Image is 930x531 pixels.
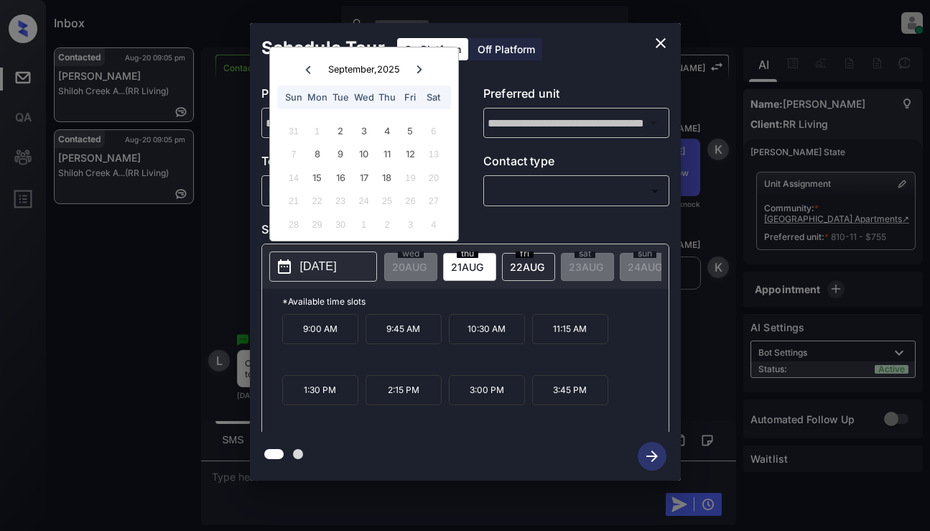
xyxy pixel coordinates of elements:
[307,88,327,107] div: Mon
[284,168,304,188] div: Not available Sunday, September 14th, 2025
[274,119,453,236] div: month 2025-09
[401,88,420,107] div: Fri
[424,168,443,188] div: Not available Saturday, September 20th, 2025
[377,191,396,211] div: Not available Thursday, September 25th, 2025
[284,191,304,211] div: Not available Sunday, September 21st, 2025
[330,144,350,164] div: Choose Tuesday, September 9th, 2025
[646,29,675,57] button: close
[330,168,350,188] div: Choose Tuesday, September 16th, 2025
[451,261,483,273] span: 21 AUG
[307,144,327,164] div: Choose Monday, September 8th, 2025
[354,121,373,141] div: Choose Wednesday, September 3rd, 2025
[510,261,544,273] span: 22 AUG
[401,215,420,234] div: Not available Friday, October 3rd, 2025
[377,144,396,164] div: Choose Thursday, September 11th, 2025
[532,375,608,405] p: 3:45 PM
[377,168,396,188] div: Choose Thursday, September 18th, 2025
[377,215,396,234] div: Not available Thursday, October 2nd, 2025
[516,249,534,258] span: fri
[307,215,327,234] div: Not available Monday, September 29th, 2025
[470,38,542,60] div: Off Platform
[424,144,443,164] div: Not available Saturday, September 13th, 2025
[354,168,373,188] div: Choose Wednesday, September 17th, 2025
[261,152,447,175] p: Tour type
[629,438,675,475] button: btn-next
[354,215,373,234] div: Not available Wednesday, October 1st, 2025
[397,38,468,60] div: On Platform
[401,168,420,188] div: Not available Friday, September 19th, 2025
[424,215,443,234] div: Not available Saturday, October 4th, 2025
[300,258,337,275] p: [DATE]
[282,289,669,314] p: *Available time slots
[250,23,396,73] h2: Schedule Tour
[307,191,327,211] div: Not available Monday, September 22nd, 2025
[330,121,350,141] div: Choose Tuesday, September 2nd, 2025
[532,314,608,344] p: 11:15 AM
[457,249,478,258] span: thu
[449,375,525,405] p: 3:00 PM
[284,121,304,141] div: Not available Sunday, August 31st, 2025
[261,85,447,108] p: Preferred community
[424,88,443,107] div: Sat
[401,144,420,164] div: Choose Friday, September 12th, 2025
[377,121,396,141] div: Choose Thursday, September 4th, 2025
[284,88,304,107] div: Sun
[330,88,350,107] div: Tue
[377,88,396,107] div: Thu
[366,375,442,405] p: 2:15 PM
[330,191,350,211] div: Not available Tuesday, September 23rd, 2025
[265,179,444,203] div: In Person
[483,152,669,175] p: Contact type
[354,88,373,107] div: Wed
[284,144,304,164] div: Not available Sunday, September 7th, 2025
[330,215,350,234] div: Not available Tuesday, September 30th, 2025
[502,253,555,281] div: date-select
[282,314,358,344] p: 9:00 AM
[307,168,327,188] div: Choose Monday, September 15th, 2025
[443,253,496,281] div: date-select
[424,121,443,141] div: Not available Saturday, September 6th, 2025
[354,144,373,164] div: Choose Wednesday, September 10th, 2025
[401,121,420,141] div: Choose Friday, September 5th, 2025
[449,314,525,344] p: 10:30 AM
[261,221,669,244] p: Select slot
[284,215,304,234] div: Not available Sunday, September 28th, 2025
[307,121,327,141] div: Not available Monday, September 1st, 2025
[401,191,420,211] div: Not available Friday, September 26th, 2025
[354,191,373,211] div: Not available Wednesday, September 24th, 2025
[366,314,442,344] p: 9:45 AM
[328,64,400,75] div: September , 2025
[269,251,377,282] button: [DATE]
[483,85,669,108] p: Preferred unit
[282,375,358,405] p: 1:30 PM
[424,191,443,211] div: Not available Saturday, September 27th, 2025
